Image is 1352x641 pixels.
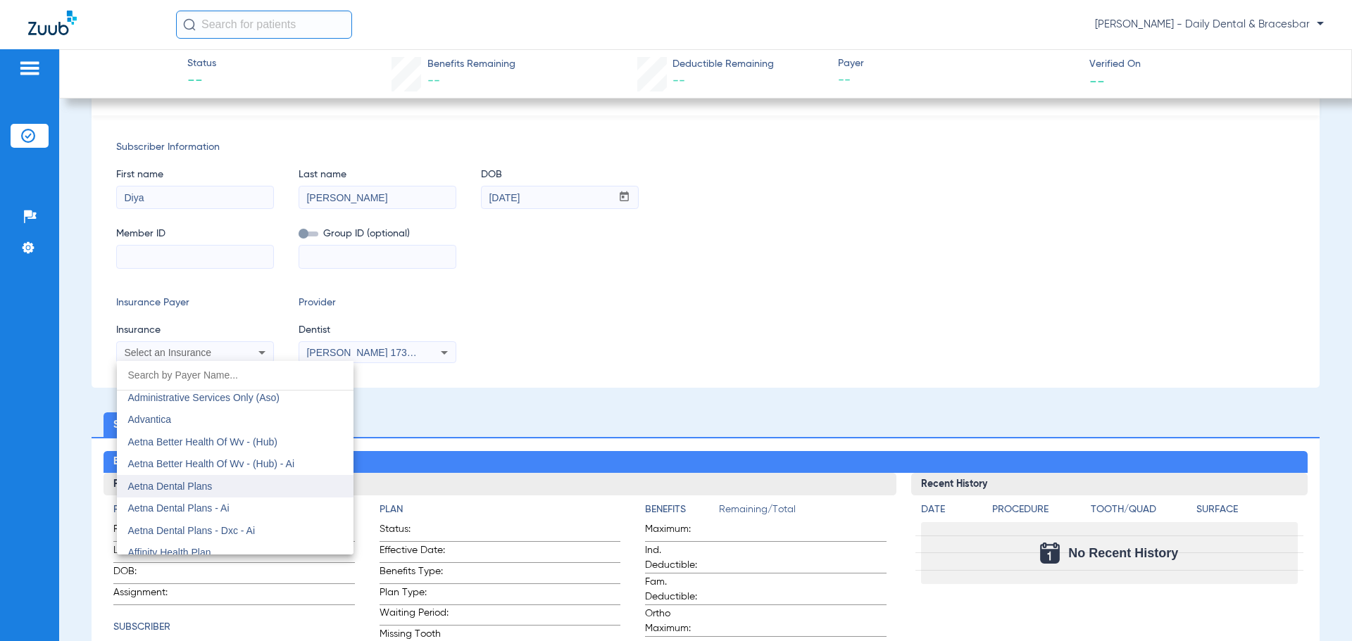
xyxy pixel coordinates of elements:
[128,502,230,514] span: Aetna Dental Plans - Ai
[128,547,211,558] span: Affinity Health Plan
[128,481,213,492] span: Aetna Dental Plans
[117,361,353,390] input: dropdown search
[128,414,171,425] span: Advantica
[128,525,256,536] span: Aetna Dental Plans - Dxc - Ai
[128,458,295,469] span: Aetna Better Health Of Wv - (Hub) - Ai
[128,436,277,448] span: Aetna Better Health Of Wv - (Hub)
[128,392,280,403] span: Administrative Services Only (Aso)
[1282,573,1352,641] iframe: Chat Widget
